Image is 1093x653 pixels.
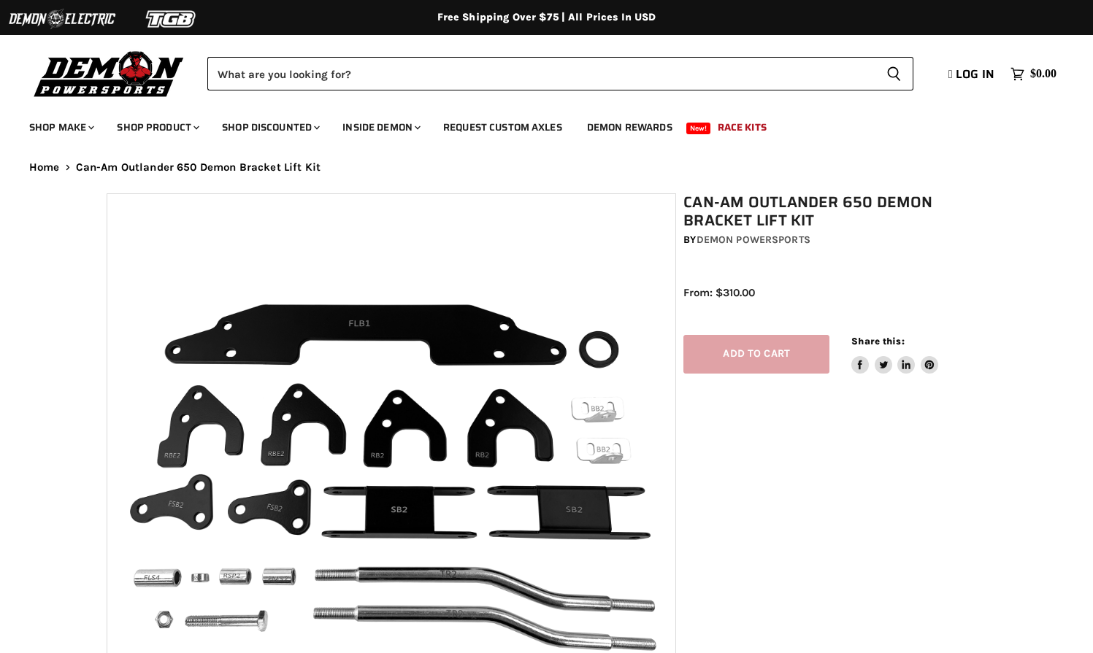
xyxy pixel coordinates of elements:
a: Inside Demon [331,112,429,142]
a: Home [29,161,60,174]
a: Shop Product [106,112,208,142]
a: Demon Rewards [576,112,683,142]
form: Product [207,57,913,90]
a: Log in [942,68,1003,81]
a: Request Custom Axles [432,112,573,142]
a: $0.00 [1003,63,1064,85]
span: Can-Am Outlander 650 Demon Bracket Lift Kit [76,161,321,174]
ul: Main menu [18,107,1053,142]
span: Share this: [851,336,904,347]
span: From: $310.00 [683,286,755,299]
a: Demon Powersports [697,233,810,246]
a: Race Kits [707,112,778,142]
img: TGB Logo 2 [117,5,226,33]
button: Search [875,57,913,90]
img: Demon Powersports [29,47,189,99]
h1: Can-Am Outlander 650 Demon Bracket Lift Kit [683,193,994,230]
aside: Share this: [851,335,938,374]
div: by [683,232,994,248]
input: Search [207,57,875,90]
span: Log in [956,65,994,83]
span: New! [686,123,711,134]
span: $0.00 [1030,67,1056,81]
img: Demon Electric Logo 2 [7,5,117,33]
a: Shop Discounted [211,112,329,142]
a: Shop Make [18,112,103,142]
